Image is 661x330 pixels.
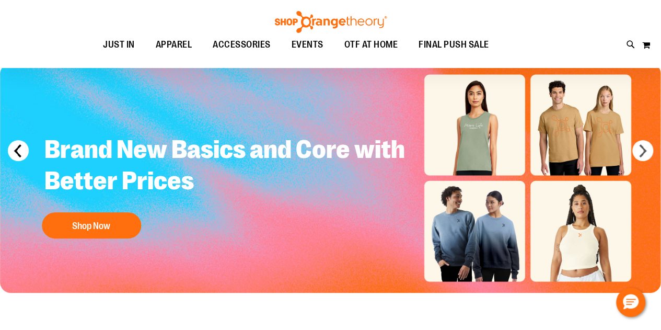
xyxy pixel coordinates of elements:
a: EVENTS [281,33,334,57]
span: OTF AT HOME [344,33,398,56]
span: ACCESSORIES [213,33,271,56]
a: OTF AT HOME [334,33,409,57]
span: JUST IN [103,33,135,56]
button: Shop Now [42,212,141,238]
button: next [632,140,653,161]
button: prev [8,140,29,161]
a: Brand New Basics and Core with Better Prices Shop Now [37,126,415,244]
span: APPAREL [156,33,192,56]
a: JUST IN [92,33,145,57]
span: FINAL PUSH SALE [419,33,489,56]
img: Shop Orangetheory [273,11,388,33]
a: APPAREL [145,33,203,57]
h2: Brand New Basics and Core with Better Prices [37,126,415,207]
a: ACCESSORIES [202,33,281,57]
button: Hello, have a question? Let’s chat. [616,288,645,317]
a: FINAL PUSH SALE [408,33,500,57]
span: EVENTS [292,33,323,56]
